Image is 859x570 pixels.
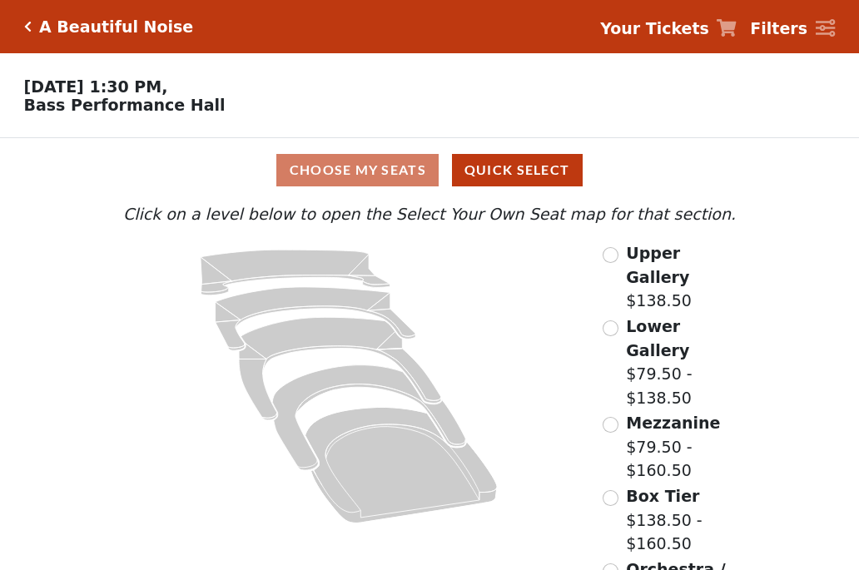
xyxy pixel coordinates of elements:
[626,241,740,313] label: $138.50
[626,484,740,556] label: $138.50 - $160.50
[626,317,689,359] span: Lower Gallery
[216,287,416,350] path: Lower Gallery - Seats Available: 16
[452,154,583,186] button: Quick Select
[305,408,498,523] path: Orchestra / Parterre Circle - Seats Available: 24
[626,244,689,286] span: Upper Gallery
[750,19,807,37] strong: Filters
[24,21,32,32] a: Click here to go back to filters
[600,19,709,37] strong: Your Tickets
[119,202,740,226] p: Click on a level below to open the Select Your Own Seat map for that section.
[626,315,740,409] label: $79.50 - $138.50
[626,411,740,483] label: $79.50 - $160.50
[39,17,193,37] h5: A Beautiful Noise
[201,250,390,295] path: Upper Gallery - Seats Available: 262
[600,17,737,41] a: Your Tickets
[626,414,720,432] span: Mezzanine
[750,17,835,41] a: Filters
[626,487,699,505] span: Box Tier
